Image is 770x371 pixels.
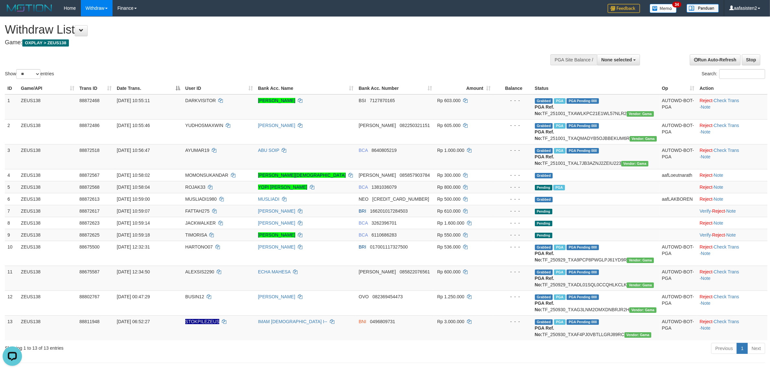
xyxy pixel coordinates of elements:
[3,3,22,22] button: Open LiveChat chat widget
[117,220,150,226] span: [DATE] 10:59:14
[650,4,677,13] img: Button%20Memo.svg
[437,294,464,299] span: Rp 1.250.000
[18,119,77,144] td: ZEUS138
[5,3,54,13] img: MOTION_logo.png
[258,185,307,190] a: YOPI [PERSON_NAME]
[185,196,217,202] span: MUSLIADI1980
[18,82,77,94] th: Game/API: activate to sort column ascending
[567,148,599,154] span: PGA Pending
[659,315,697,340] td: AUTOWD-BOT-PGA
[535,98,553,104] span: Grabbed
[624,332,652,338] span: Vendor URL: https://trx31.1velocity.biz
[532,82,659,94] th: Status
[700,123,712,128] a: Reject
[258,244,295,249] a: [PERSON_NAME]
[627,111,654,117] span: Vendor URL: https://trx31.1velocity.biz
[437,173,461,178] span: Rp 300.000
[697,315,767,340] td: · ·
[532,266,659,291] td: TF_250929_TXADL01SQL0CCQHLKCLK
[18,266,77,291] td: ZEUS138
[697,94,767,120] td: · ·
[701,301,710,306] a: Note
[659,144,697,169] td: AUTOWD-BOT-PGA
[629,307,656,313] span: Vendor URL: https://trx31.1velocity.biz
[659,82,697,94] th: Op: activate to sort column ascending
[697,169,767,181] td: ·
[437,98,461,103] span: Rp 603.000
[496,244,530,250] div: - - -
[80,294,100,299] span: 88802767
[372,232,397,238] span: Copy 6110686283 to clipboard
[550,54,597,65] div: PGA Site Balance /
[183,82,255,94] th: User ID: activate to sort column ascending
[697,181,767,193] td: ·
[117,244,150,249] span: [DATE] 12:32:31
[690,54,741,65] a: Run Auto-Refresh
[117,232,150,238] span: [DATE] 10:59:18
[535,185,552,190] span: Pending
[627,258,654,263] span: Vendor URL: https://trx31.1velocity.biz
[700,220,712,226] a: Reject
[700,244,712,249] a: Reject
[258,232,295,238] a: [PERSON_NAME]
[554,319,565,325] span: Marked by aafsreyleap
[359,244,366,249] span: BRI
[567,245,599,250] span: PGA Pending
[714,244,739,249] a: Check Trans
[714,294,739,299] a: Check Trans
[535,123,553,129] span: Grabbed
[554,245,565,250] span: Marked by aaftrukkakada
[5,119,18,144] td: 2
[532,94,659,120] td: TF_251001_TXAWLKPC21E1WL57NLR2
[370,319,395,324] span: Copy 0496809731 to clipboard
[258,123,295,128] a: [PERSON_NAME]
[437,269,461,274] span: Rp 600.000
[712,208,725,214] a: Reject
[185,208,210,214] span: FATTAH275
[697,119,767,144] td: · ·
[496,196,530,202] div: - - -
[5,241,18,266] td: 10
[370,98,395,103] span: Copy 7127870165 to clipboard
[535,104,554,116] b: PGA Ref. No:
[700,269,712,274] a: Reject
[700,173,712,178] a: Reject
[659,94,697,120] td: AUTOWD-BOT-PGA
[496,147,530,154] div: - - -
[359,123,396,128] span: [PERSON_NAME]
[16,69,40,79] select: Showentries
[255,82,356,94] th: Bank Acc. Name: activate to sort column ascending
[18,205,77,217] td: ZEUS138
[18,217,77,229] td: ZEUS138
[535,197,553,202] span: Grabbed
[714,123,739,128] a: Check Trans
[535,221,552,226] span: Pending
[496,318,530,325] div: - - -
[712,232,725,238] a: Reject
[714,173,723,178] a: Note
[359,98,366,103] span: BSI
[80,220,100,226] span: 88872623
[258,294,295,299] a: [PERSON_NAME]
[554,98,565,104] span: Marked by aafsolysreylen
[535,325,554,337] b: PGA Ref. No:
[185,220,216,226] span: JACKWALKER
[697,144,767,169] td: · ·
[597,54,640,65] button: None selected
[711,343,737,354] a: Previous
[359,319,366,324] span: BNI
[701,154,710,159] a: Note
[535,209,552,214] span: Pending
[747,343,765,354] a: Next
[496,232,530,238] div: - - -
[737,343,748,354] a: 1
[535,294,553,300] span: Grabbed
[697,205,767,217] td: · ·
[258,148,279,153] a: ABU SOIP
[567,270,599,275] span: PGA Pending
[437,196,461,202] span: Rp 500.000
[18,94,77,120] td: ZEUS138
[18,241,77,266] td: ZEUS138
[80,98,100,103] span: 88872468
[701,104,710,110] a: Note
